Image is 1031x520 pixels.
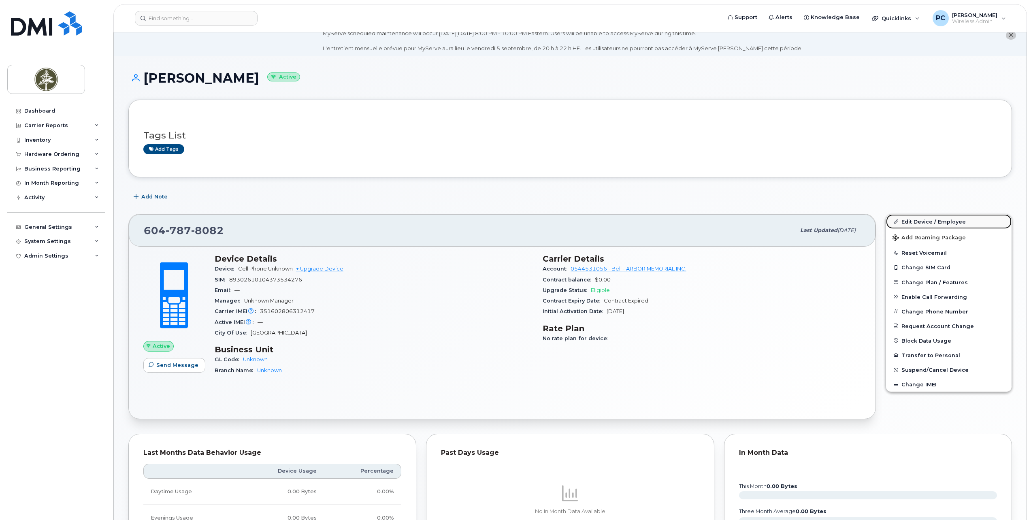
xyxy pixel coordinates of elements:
div: Last Months Data Behavior Usage [143,449,401,457]
button: Add Roaming Package [886,229,1012,245]
a: Knowledge Base [798,9,865,26]
span: SIM [215,277,229,283]
text: three month average [739,508,827,514]
input: Find something... [135,11,258,26]
td: 0.00% [324,479,401,505]
span: — [234,287,240,293]
button: Change Plan / Features [886,275,1012,290]
button: Change Phone Number [886,304,1012,319]
span: Knowledge Base [811,13,860,21]
span: Contract balance [543,277,595,283]
button: Reset Voicemail [886,245,1012,260]
button: Transfer to Personal [886,348,1012,362]
text: this month [739,483,797,489]
button: Request Account Change [886,319,1012,333]
tspan: 0.00 Bytes [796,508,827,514]
button: Send Message [143,358,205,373]
th: Device Usage [238,464,324,478]
span: Enable Call Forwarding [901,294,967,300]
button: Change SIM Card [886,260,1012,275]
span: 351602806312417 [260,308,315,314]
a: Unknown [257,367,282,373]
a: + Upgrade Device [296,266,343,272]
td: Daytime Usage [143,479,238,505]
span: 89302610104373534276 [229,277,302,283]
div: Quicklinks [866,10,925,26]
span: Device [215,266,238,272]
span: [PERSON_NAME] [952,12,997,18]
a: Alerts [763,9,798,26]
span: Add Roaming Package [893,234,966,242]
tspan: 0.00 Bytes [767,483,797,489]
div: Paulina Cantos [927,10,1012,26]
span: Last updated [800,227,837,233]
a: Unknown [243,356,268,362]
span: Change Plan / Features [901,279,968,285]
small: Active [267,72,300,82]
span: — [258,319,263,325]
span: City Of Use [215,330,251,336]
span: Contract Expired [604,298,648,304]
button: close notification [1006,31,1016,40]
span: 8082 [191,224,224,237]
span: Account [543,266,571,272]
button: Add Note [128,190,175,204]
span: Contract Expiry Date [543,298,604,304]
div: MyServe scheduled maintenance will occur [DATE][DATE] 8:00 PM - 10:00 PM Eastern. Users will be u... [323,30,803,52]
h3: Tags List [143,130,997,141]
button: Block Data Usage [886,333,1012,348]
div: In Month Data [739,449,997,457]
span: Upgrade Status [543,287,591,293]
h3: Carrier Details [543,254,861,264]
a: Edit Device / Employee [886,214,1012,229]
span: [DATE] [837,227,856,233]
h3: Device Details [215,254,533,264]
span: $0.00 [595,277,611,283]
span: Alerts [775,13,792,21]
h1: [PERSON_NAME] [128,71,1012,85]
span: Active IMEI [215,319,258,325]
span: Unknown Manager [244,298,294,304]
h3: Rate Plan [543,324,861,333]
span: Add Note [141,193,168,200]
span: Cell Phone Unknown [238,266,293,272]
span: Eligible [591,287,610,293]
a: Add tags [143,144,184,154]
button: Change IMEI [886,377,1012,392]
span: Suspend/Cancel Device [901,367,969,373]
span: Branch Name [215,367,257,373]
a: 0544531056 - Bell - ARBOR MEMORIAL INC. [571,266,686,272]
span: GL Code [215,356,243,362]
th: Percentage [324,464,401,478]
span: Manager [215,298,244,304]
span: 787 [166,224,191,237]
span: No rate plan for device [543,335,611,341]
p: No In Month Data Available [441,508,699,515]
a: Support [722,9,763,26]
span: [GEOGRAPHIC_DATA] [251,330,307,336]
span: Active [153,342,170,350]
span: Wireless Admin [952,18,997,25]
button: Suspend/Cancel Device [886,362,1012,377]
span: Support [735,13,757,21]
span: Quicklinks [882,15,911,21]
span: 604 [144,224,224,237]
div: Past Days Usage [441,449,699,457]
span: Carrier IMEI [215,308,260,314]
span: [DATE] [607,308,624,314]
td: 0.00 Bytes [238,479,324,505]
span: Initial Activation Date [543,308,607,314]
h3: Business Unit [215,345,533,354]
span: Send Message [156,361,198,369]
span: Email [215,287,234,293]
span: PC [936,13,945,23]
button: Enable Call Forwarding [886,290,1012,304]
